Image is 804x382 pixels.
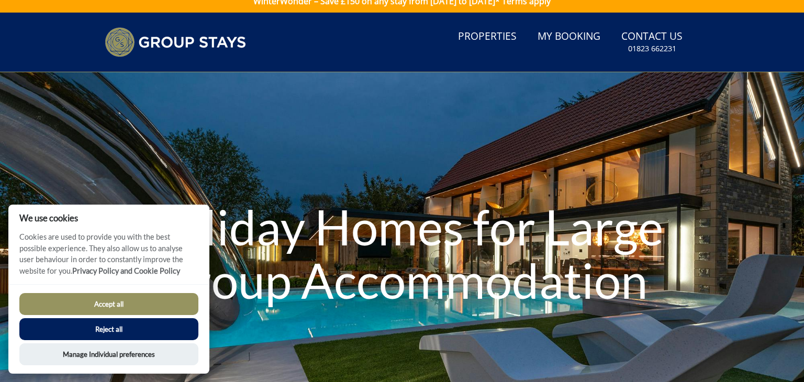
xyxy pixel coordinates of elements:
a: Properties [454,25,521,49]
button: Accept all [19,293,198,315]
p: Cookies are used to provide you with the best possible experience. They also allow us to analyse ... [8,231,209,284]
a: My Booking [533,25,605,49]
img: Group Stays [105,27,246,57]
h1: Holiday Homes for Large Group Accommodation [120,179,683,328]
small: 01823 662231 [628,43,676,54]
a: Privacy Policy and Cookie Policy [72,266,180,275]
h2: We use cookies [8,213,209,223]
button: Manage Individual preferences [19,343,198,365]
a: Contact Us01823 662231 [617,25,687,59]
button: Reject all [19,318,198,340]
